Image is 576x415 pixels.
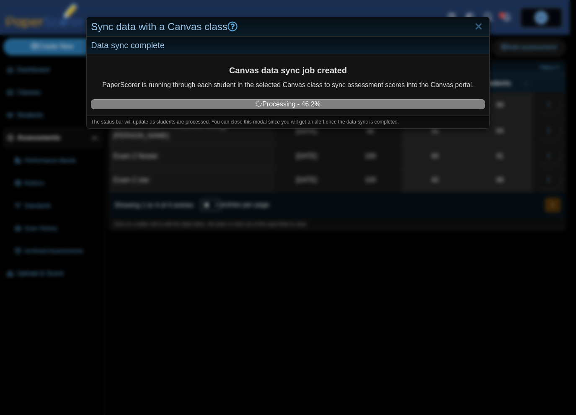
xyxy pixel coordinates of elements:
div: The status bar will update as students are processed. You can close this modal since you will get... [87,116,489,128]
div: Data sync complete [87,37,489,54]
span: Processing - 46.2% [91,99,485,109]
a: Close [472,20,485,34]
div: PaperScorer is running through each student in the selected Canvas class to sync assessment score... [87,54,489,116]
div: Sync data with a Canvas class [87,17,489,37]
strong: Canvas data sync job created [91,64,485,76]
